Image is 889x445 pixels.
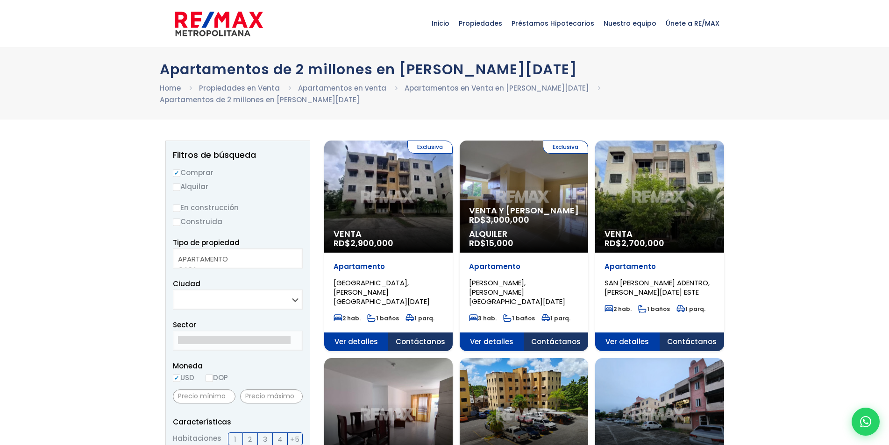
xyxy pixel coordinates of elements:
[454,9,507,37] span: Propiedades
[469,237,513,249] span: RD$
[178,264,291,275] option: CASA
[388,332,453,351] span: Contáctanos
[334,314,361,322] span: 2 hab.
[175,10,263,38] img: remax-metropolitana-logo
[605,262,714,271] p: Apartamento
[199,83,280,93] a: Propiedades en Venta
[173,389,235,403] input: Precio mínimo
[503,314,535,322] span: 1 baños
[543,141,588,154] span: Exclusiva
[334,278,430,306] span: [GEOGRAPHIC_DATA], [PERSON_NAME][GEOGRAPHIC_DATA][DATE]
[407,141,453,154] span: Exclusiva
[621,237,664,249] span: 2,700,000
[524,332,588,351] span: Contáctanos
[173,320,196,330] span: Sector
[173,374,180,382] input: USD
[367,314,399,322] span: 1 baños
[173,170,180,177] input: Comprar
[605,278,710,297] span: SAN [PERSON_NAME] ADENTRO, [PERSON_NAME][DATE] ESTE
[173,238,240,247] span: Tipo de propiedad
[206,374,213,382] input: DOP
[160,61,730,78] h1: Apartamentos de 2 millones en [PERSON_NAME][DATE]
[240,389,303,403] input: Precio máximo
[334,237,393,249] span: RD$
[469,314,497,322] span: 3 hab.
[469,262,579,271] p: Apartamento
[660,332,724,351] span: Contáctanos
[290,433,299,445] span: +5
[178,254,291,264] option: APARTAMENTO
[173,181,303,192] label: Alquilar
[469,229,579,239] span: Alquiler
[173,219,180,226] input: Construida
[427,9,454,37] span: Inicio
[676,305,705,313] span: 1 parq.
[469,206,579,215] span: Venta y [PERSON_NAME]
[277,433,282,445] span: 4
[173,167,303,178] label: Comprar
[350,237,393,249] span: 2,900,000
[234,433,236,445] span: 1
[160,95,360,105] a: Apartamentos de 2 millones en [PERSON_NAME][DATE]
[173,216,303,227] label: Construida
[469,278,565,306] span: [PERSON_NAME], [PERSON_NAME][GEOGRAPHIC_DATA][DATE]
[334,262,443,271] p: Apartamento
[173,372,194,383] label: USD
[405,314,434,322] span: 1 parq.
[595,332,660,351] span: Ver detalles
[173,279,200,289] span: Ciudad
[460,332,524,351] span: Ver detalles
[605,305,632,313] span: 2 hab.
[486,237,513,249] span: 15,000
[661,9,724,37] span: Únete a RE/MAX
[469,214,529,226] span: RD$
[173,202,303,213] label: En construcción
[173,184,180,191] input: Alquilar
[248,433,252,445] span: 2
[263,433,267,445] span: 3
[298,83,386,93] a: Apartamentos en venta
[638,305,670,313] span: 1 baños
[541,314,570,322] span: 1 parq.
[460,141,588,351] a: Exclusiva Venta y [PERSON_NAME] RD$3,000,000 Alquiler RD$15,000 Apartamento [PERSON_NAME], [PERSO...
[324,141,453,351] a: Exclusiva Venta RD$2,900,000 Apartamento [GEOGRAPHIC_DATA], [PERSON_NAME][GEOGRAPHIC_DATA][DATE] ...
[173,205,180,212] input: En construcción
[605,229,714,239] span: Venta
[173,416,303,428] p: Características
[334,229,443,239] span: Venta
[605,237,664,249] span: RD$
[160,83,181,93] a: Home
[173,150,303,160] h2: Filtros de búsqueda
[405,83,589,93] a: Apartamentos en Venta en [PERSON_NAME][DATE]
[599,9,661,37] span: Nuestro equipo
[486,214,529,226] span: 3,000,000
[173,360,303,372] span: Moneda
[324,332,389,351] span: Ver detalles
[206,372,228,383] label: DOP
[507,9,599,37] span: Préstamos Hipotecarios
[595,141,724,351] a: Venta RD$2,700,000 Apartamento SAN [PERSON_NAME] ADENTRO, [PERSON_NAME][DATE] ESTE 2 hab. 1 baños...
